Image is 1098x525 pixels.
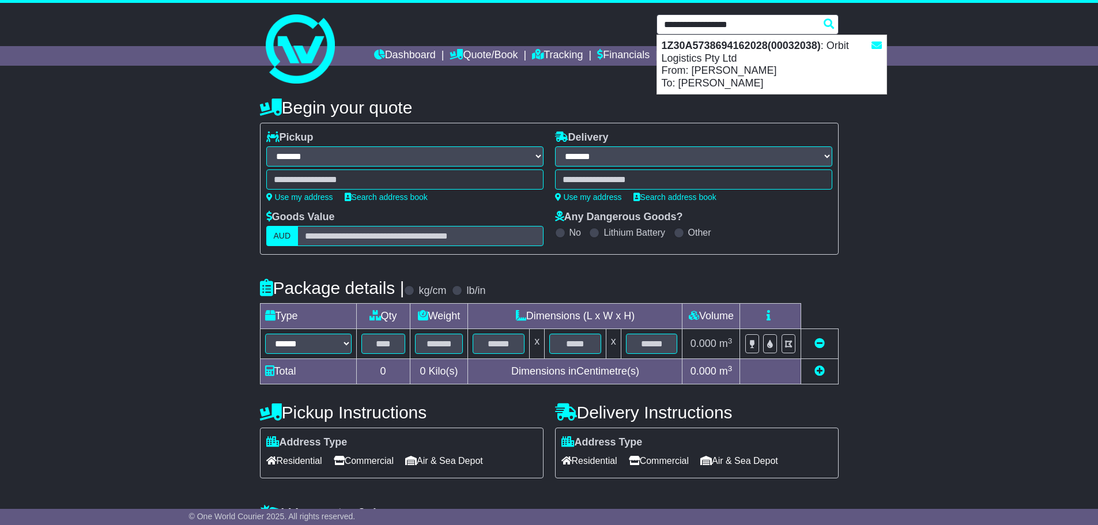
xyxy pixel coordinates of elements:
[657,35,886,94] div: : Orbit Logistics Pty Ltd From: [PERSON_NAME] To: [PERSON_NAME]
[260,504,839,523] h4: Warranty & Insurance
[466,285,485,297] label: lb/in
[260,304,356,329] td: Type
[418,285,446,297] label: kg/cm
[597,46,650,66] a: Financials
[606,329,621,359] td: x
[260,278,405,297] h4: Package details |
[260,403,544,422] h4: Pickup Instructions
[266,192,333,202] a: Use my address
[356,359,410,384] td: 0
[468,359,682,384] td: Dimensions in Centimetre(s)
[682,304,740,329] td: Volume
[266,436,348,449] label: Address Type
[561,452,617,470] span: Residential
[700,452,778,470] span: Air & Sea Depot
[405,452,483,470] span: Air & Sea Depot
[266,131,314,144] label: Pickup
[603,227,665,238] label: Lithium Battery
[629,452,689,470] span: Commercial
[468,304,682,329] td: Dimensions (L x W x H)
[260,359,356,384] td: Total
[266,226,299,246] label: AUD
[728,364,733,373] sup: 3
[688,227,711,238] label: Other
[450,46,518,66] a: Quote/Book
[555,192,622,202] a: Use my address
[260,98,839,117] h4: Begin your quote
[189,512,356,521] span: © One World Courier 2025. All rights reserved.
[719,365,733,377] span: m
[662,40,821,51] strong: 1Z30A5738694162028(00032038)
[356,304,410,329] td: Qty
[691,338,716,349] span: 0.000
[691,365,716,377] span: 0.000
[569,227,581,238] label: No
[334,452,394,470] span: Commercial
[266,452,322,470] span: Residential
[345,192,428,202] a: Search address book
[561,436,643,449] label: Address Type
[633,192,716,202] a: Search address book
[728,337,733,345] sup: 3
[532,46,583,66] a: Tracking
[530,329,545,359] td: x
[410,304,468,329] td: Weight
[814,365,825,377] a: Add new item
[555,211,683,224] label: Any Dangerous Goods?
[410,359,468,384] td: Kilo(s)
[555,131,609,144] label: Delivery
[719,338,733,349] span: m
[266,211,335,224] label: Goods Value
[814,338,825,349] a: Remove this item
[420,365,425,377] span: 0
[555,403,839,422] h4: Delivery Instructions
[374,46,436,66] a: Dashboard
